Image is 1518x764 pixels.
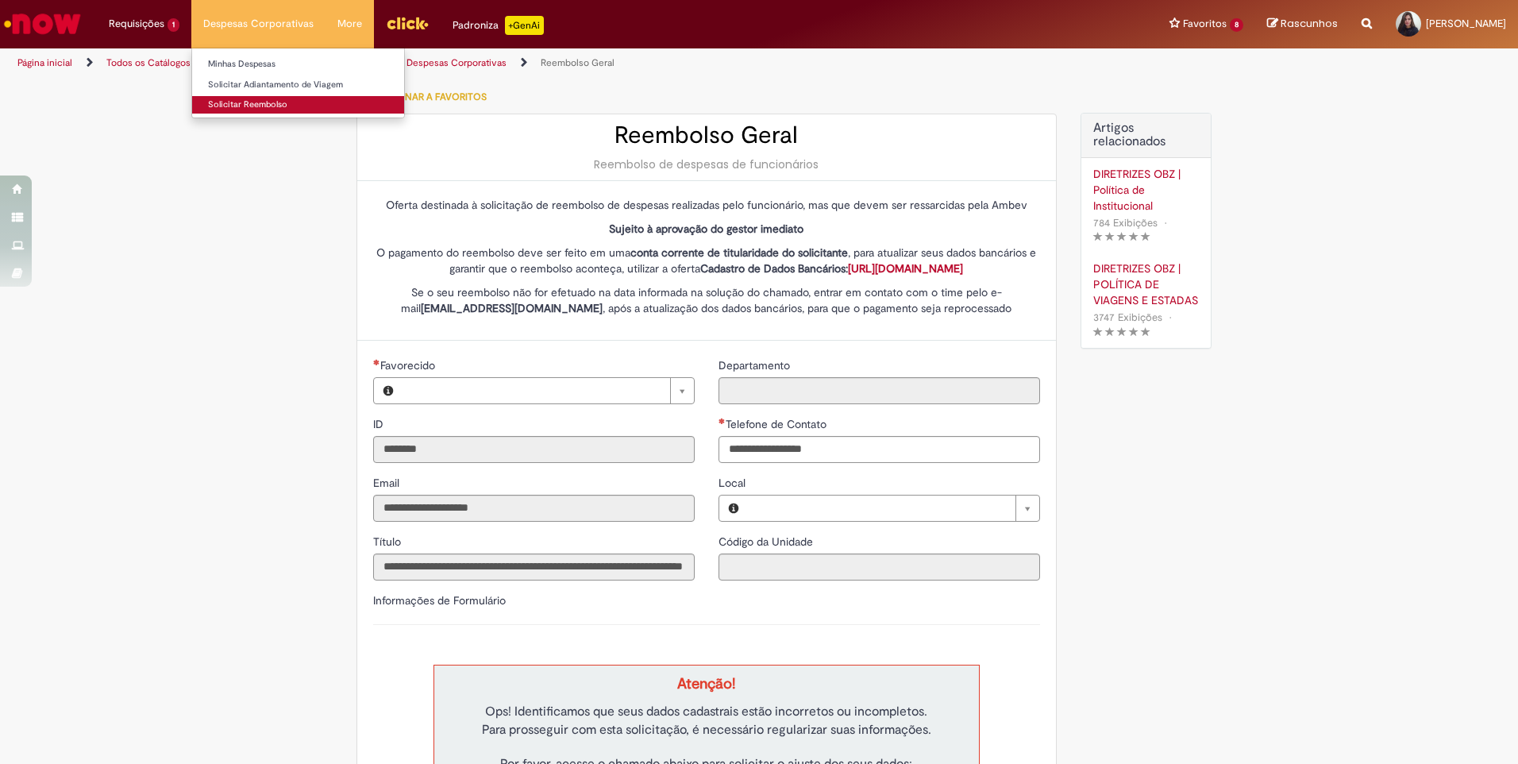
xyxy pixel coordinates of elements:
[203,16,314,32] span: Despesas Corporativas
[373,417,387,431] span: Somente leitura - ID
[192,56,404,73] a: Minhas Despesas
[1093,260,1199,308] a: DIRETRIZES OBZ | POLÍTICA DE VIAGENS E ESTADAS
[106,56,191,69] a: Todos os Catálogos
[373,554,695,581] input: Título
[485,704,927,720] span: Ops! Identificamos que seus dados cadastrais estão incorretos ou incompletos.
[1093,122,1199,149] h3: Artigos relacionados
[373,359,380,365] span: Necessários
[677,674,735,693] strong: Atenção!
[373,122,1040,149] h2: Reembolso Geral
[719,496,748,521] button: Local, Visualizar este registro
[748,496,1039,521] a: Limpar campo Local
[373,416,387,432] label: Somente leitura - ID
[2,8,83,40] img: ServiceNow
[630,245,848,260] strong: conta corrente de titularidade do solicitante
[373,245,1040,276] p: O pagamento do reembolso deve ser feito em uma , para atualizar seus dados bancários e garantir q...
[719,436,1040,463] input: Telefone de Contato
[380,358,438,372] span: Necessários - Favorecido
[373,284,1040,316] p: Se o seu reembolso não for efetuado na data informada na solução do chamado, entrar em contato co...
[1093,311,1162,324] span: 3747 Exibições
[386,11,429,35] img: click_logo_yellow_360x200.png
[373,197,1040,213] p: Oferta destinada à solicitação de reembolso de despesas realizadas pelo funcionário, mas que deve...
[719,358,793,372] span: Somente leitura - Departamento
[372,91,487,103] span: Adicionar a Favoritos
[453,16,544,35] div: Padroniza
[373,534,404,550] label: Somente leitura - Título
[337,16,362,32] span: More
[168,18,179,32] span: 1
[700,261,963,276] strong: Cadastro de Dados Bancários:
[12,48,1000,78] ul: Trilhas de página
[505,16,544,35] p: +GenAi
[373,495,695,522] input: Email
[1165,307,1175,328] span: •
[1183,16,1227,32] span: Favoritos
[1230,18,1243,32] span: 8
[1267,17,1338,32] a: Rascunhos
[191,48,405,118] ul: Despesas Corporativas
[403,378,694,403] a: Limpar campo Favorecido
[421,301,603,315] strong: [EMAIL_ADDRESS][DOMAIN_NAME]
[1161,212,1170,233] span: •
[192,76,404,94] a: Solicitar Adiantamento de Viagem
[373,593,506,608] label: Informações de Formulário
[373,475,403,491] label: Somente leitura - Email
[373,436,695,463] input: ID
[1093,166,1199,214] a: DIRETRIZES OBZ | Política de Institucional
[541,56,615,69] a: Reembolso Geral
[719,554,1040,581] input: Código da Unidade
[719,377,1040,404] input: Departamento
[1093,216,1158,230] span: 784 Exibições
[17,56,72,69] a: Página inicial
[192,96,404,114] a: Solicitar Reembolso
[726,417,830,431] span: Telefone de Contato
[374,378,403,403] button: Favorecido, Visualizar este registro
[356,80,495,114] button: Adicionar a Favoritos
[109,16,164,32] span: Requisições
[482,722,931,738] span: Para prosseguir com esta solicitação, é necessário regularizar suas informações.
[719,476,749,490] span: Local
[1281,16,1338,31] span: Rascunhos
[373,476,403,490] span: Somente leitura - Email
[719,357,793,373] label: Somente leitura - Departamento
[719,534,816,550] label: Somente leitura - Código da Unidade
[848,261,963,276] a: [URL][DOMAIN_NAME]
[719,418,726,424] span: Obrigatório Preenchido
[373,156,1040,172] div: Reembolso de despesas de funcionários
[1426,17,1506,30] span: [PERSON_NAME]
[609,222,803,236] strong: Sujeito à aprovação do gestor imediato
[406,56,507,69] a: Despesas Corporativas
